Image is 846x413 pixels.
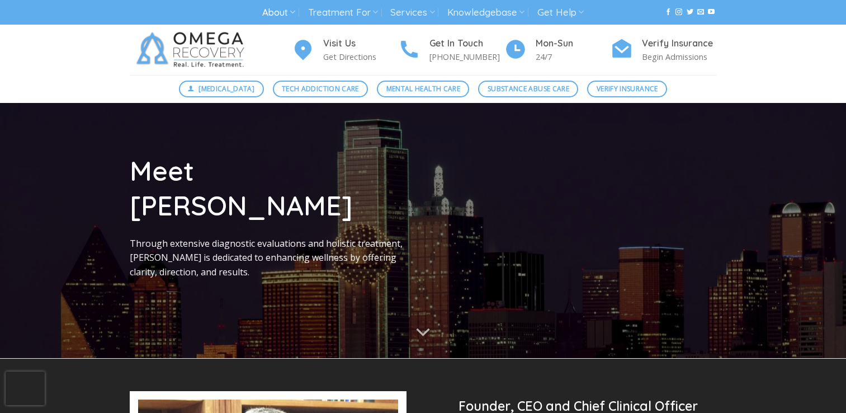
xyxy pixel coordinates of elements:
span: Substance Abuse Care [488,83,569,94]
a: Treatment For [308,2,378,23]
p: 24/7 [536,50,611,63]
a: Follow on YouTube [708,8,715,16]
p: Through extensive diagnostic evaluations and holistic treatment, [PERSON_NAME] is dedicated to en... [130,237,415,280]
h1: Meet [PERSON_NAME] [130,153,415,223]
h4: Visit Us [323,36,398,51]
a: Mental Health Care [377,81,469,97]
h4: Get In Touch [429,36,504,51]
a: [MEDICAL_DATA] [179,81,264,97]
a: Send us an email [697,8,704,16]
a: Get Help [537,2,584,23]
a: Services [390,2,434,23]
span: Tech Addiction Care [282,83,359,94]
p: [PHONE_NUMBER] [429,50,504,63]
a: Knowledgebase [447,2,524,23]
h4: Verify Insurance [642,36,717,51]
img: Omega Recovery [130,25,256,75]
a: Substance Abuse Care [478,81,578,97]
a: Verify Insurance [587,81,667,97]
a: Verify Insurance Begin Admissions [611,36,717,64]
a: Tech Addiction Care [273,81,368,97]
p: Get Directions [323,50,398,63]
button: Scroll for more [402,318,445,348]
a: About [262,2,295,23]
span: Mental Health Care [386,83,460,94]
a: Get In Touch [PHONE_NUMBER] [398,36,504,64]
h4: Mon-Sun [536,36,611,51]
p: Begin Admissions [642,50,717,63]
span: [MEDICAL_DATA] [198,83,254,94]
a: Follow on Facebook [665,8,672,16]
span: Verify Insurance [597,83,658,94]
a: Follow on Twitter [687,8,693,16]
iframe: reCAPTCHA [6,372,45,405]
a: Visit Us Get Directions [292,36,398,64]
a: Follow on Instagram [675,8,682,16]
